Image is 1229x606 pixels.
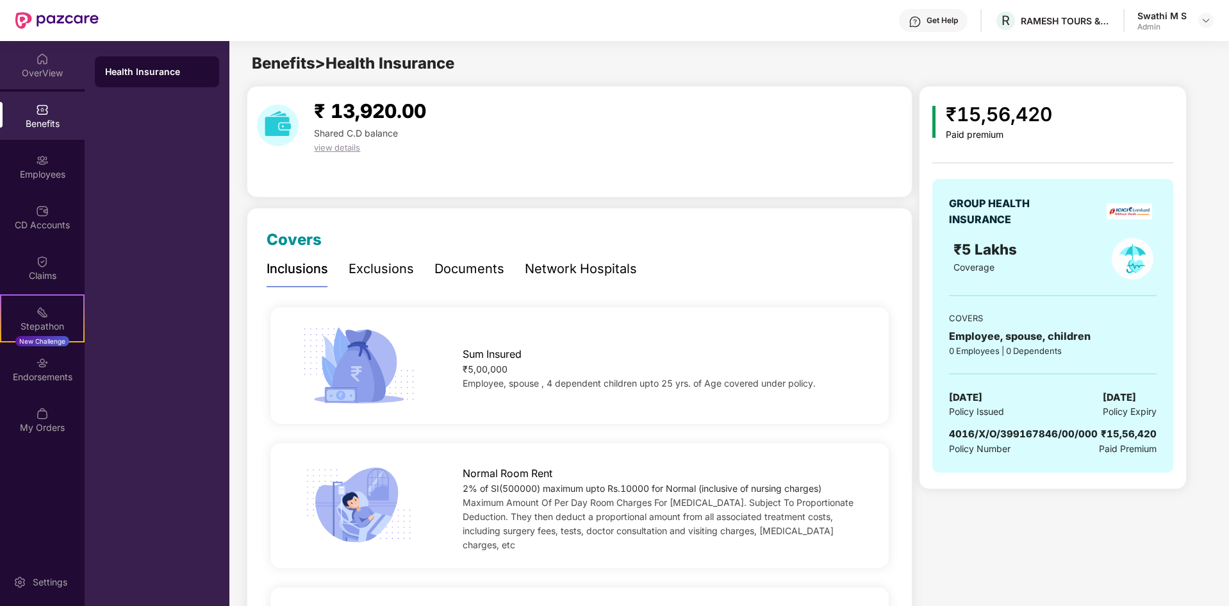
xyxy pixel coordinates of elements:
[1002,13,1010,28] span: R
[463,346,522,362] span: Sum Insured
[36,53,49,65] img: svg+xml;base64,PHN2ZyBpZD0iSG9tZSIgeG1sbnM9Imh0dHA6Ly93d3cudzMub3JnLzIwMDAvc3ZnIiB3aWR0aD0iMjAiIG...
[949,443,1010,454] span: Policy Number
[1201,15,1211,26] img: svg+xml;base64,PHN2ZyBpZD0iRHJvcGRvd24tMzJ4MzIiIHhtbG5zPSJodHRwOi8vd3d3LnczLm9yZy8yMDAwL3N2ZyIgd2...
[314,142,360,153] span: view details
[1112,238,1153,280] img: policyIcon
[1101,426,1157,442] div: ₹15,56,420
[1137,22,1187,32] div: Admin
[36,205,49,217] img: svg+xml;base64,PHN2ZyBpZD0iQ0RfQWNjb3VudHMiIGRhdGEtbmFtZT0iQ0QgQWNjb3VudHMiIHhtbG5zPSJodHRwOi8vd3...
[1,320,83,333] div: Stepathon
[949,344,1157,357] div: 0 Employees | 0 Dependents
[36,357,49,369] img: svg+xml;base64,PHN2ZyBpZD0iRW5kb3JzZW1lbnRzIiB4bWxucz0iaHR0cDovL3d3dy53My5vcmcvMjAwMC9zdmciIHdpZH...
[36,407,49,420] img: svg+xml;base64,PHN2ZyBpZD0iTXlfT3JkZXJzIiBkYXRhLW5hbWU9Ik15IE9yZGVycyIgeG1sbnM9Imh0dHA6Ly93d3cudz...
[29,576,71,589] div: Settings
[909,15,921,28] img: svg+xml;base64,PHN2ZyBpZD0iSGVscC0zMngzMiIgeG1sbnM9Imh0dHA6Ly93d3cudzMub3JnLzIwMDAvc3ZnIiB3aWR0aD...
[314,128,398,139] span: Shared C.D balance
[434,259,504,279] div: Documents
[1099,442,1157,456] span: Paid Premium
[1103,405,1157,419] span: Policy Expiry
[298,463,419,548] img: icon
[36,255,49,268] img: svg+xml;base64,PHN2ZyBpZD0iQ2xhaW0iIHhtbG5zPSJodHRwOi8vd3d3LnczLm9yZy8yMDAwL3N2ZyIgd2lkdGg9IjIwIi...
[1021,15,1110,27] div: RAMESH TOURS & TRAVELS PRIVATE LIMITED
[298,323,419,408] img: icon
[463,378,816,389] span: Employee, spouse , 4 dependent children upto 25 yrs. of Age covered under policy.
[252,54,454,72] span: Benefits > Health Insurance
[949,328,1157,344] div: Employee, spouse, children
[949,428,1098,440] span: 4016/X/O/399167846/00/000
[257,105,299,146] img: download
[36,103,49,116] img: svg+xml;base64,PHN2ZyBpZD0iQmVuZWZpdHMiIHhtbG5zPSJodHRwOi8vd3d3LnczLm9yZy8yMDAwL3N2ZyIgd2lkdGg9Ij...
[1137,10,1187,22] div: Swathi M S
[949,405,1004,419] span: Policy Issued
[463,482,861,496] div: 2% of SI(500000) maximum upto Rs.10000 for Normal (inclusive of nursing charges)
[953,240,1021,258] span: ₹5 Lakhs
[949,390,982,405] span: [DATE]
[1107,203,1152,219] img: insurerLogo
[13,576,26,589] img: svg+xml;base64,PHN2ZyBpZD0iU2V0dGluZy0yMHgyMCIgeG1sbnM9Imh0dHA6Ly93d3cudzMub3JnLzIwMDAvc3ZnIiB3aW...
[946,99,1052,130] div: ₹15,56,420
[463,497,854,550] span: Maximum Amount Of Per Day Room Charges For [MEDICAL_DATA]. Subject To Proportionate Deduction. Th...
[314,99,426,122] span: ₹ 13,920.00
[953,262,994,273] span: Coverage
[932,106,936,138] img: icon
[105,65,209,78] div: Health Insurance
[946,130,1052,140] div: Paid premium
[463,362,861,376] div: ₹5,00,000
[36,306,49,319] img: svg+xml;base64,PHN2ZyB4bWxucz0iaHR0cDovL3d3dy53My5vcmcvMjAwMC9zdmciIHdpZHRoPSIyMSIgaGVpZ2h0PSIyMC...
[267,259,328,279] div: Inclusions
[15,12,99,29] img: New Pazcare Logo
[349,259,414,279] div: Exclusions
[15,336,69,346] div: New Challenge
[267,230,322,249] span: Covers
[1103,390,1136,405] span: [DATE]
[525,259,637,279] div: Network Hospitals
[927,15,958,26] div: Get Help
[949,312,1157,324] div: COVERS
[949,196,1061,228] div: GROUP HEALTH INSURANCE
[463,466,552,482] span: Normal Room Rent
[36,154,49,167] img: svg+xml;base64,PHN2ZyBpZD0iRW1wbG95ZWVzIiB4bWxucz0iaHR0cDovL3d3dy53My5vcmcvMjAwMC9zdmciIHdpZHRoPS...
